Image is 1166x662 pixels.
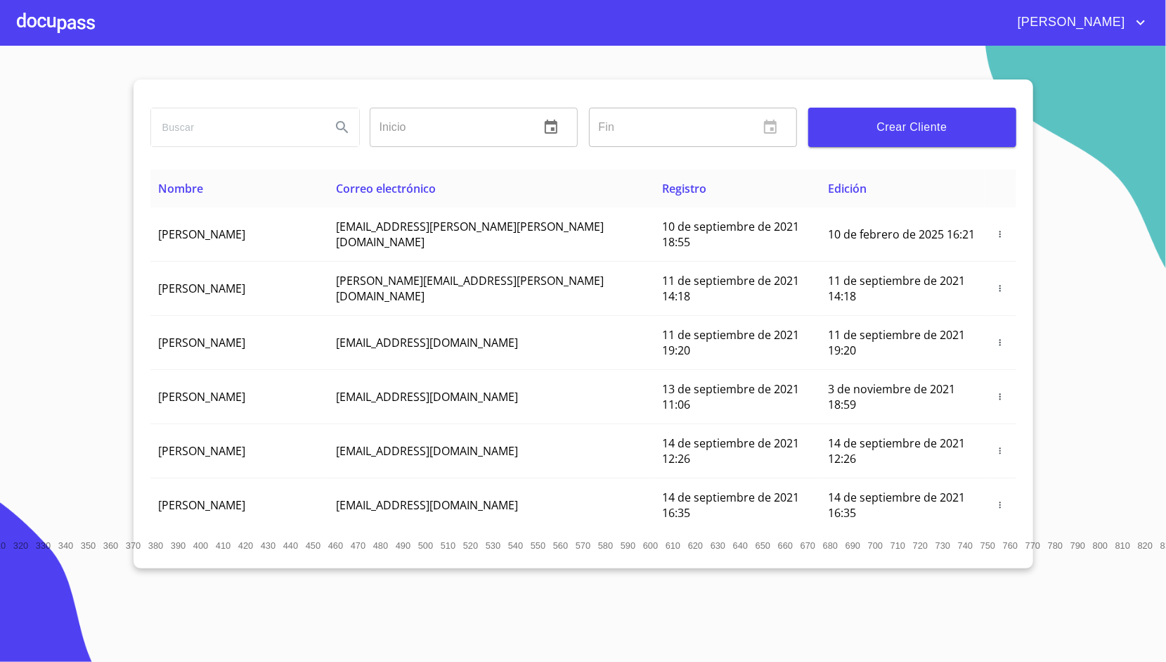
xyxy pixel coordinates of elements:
span: [PERSON_NAME] [159,389,246,405]
span: 11 de septiembre de 2021 14:18 [828,273,965,304]
span: 11 de septiembre de 2021 19:20 [828,327,965,358]
button: 380 [145,535,167,557]
span: 370 [126,540,141,551]
span: 390 [171,540,186,551]
span: 720 [913,540,928,551]
span: 510 [441,540,455,551]
span: [PERSON_NAME] [159,227,246,242]
span: [PERSON_NAME] [159,443,246,459]
button: Search [325,110,359,144]
span: 650 [756,540,770,551]
span: 3 de noviembre de 2021 18:59 [828,381,955,412]
button: 400 [190,535,212,557]
span: 14 de septiembre de 2021 16:35 [828,490,965,521]
span: 500 [418,540,433,551]
span: 490 [396,540,410,551]
span: 800 [1093,540,1108,551]
span: 690 [846,540,860,551]
button: 590 [617,535,640,557]
button: 430 [257,535,280,557]
span: 560 [553,540,568,551]
button: 640 [730,535,752,557]
span: 710 [890,540,905,551]
button: 630 [707,535,730,557]
span: 450 [306,540,320,551]
span: 540 [508,540,523,551]
span: 410 [216,540,231,551]
button: 600 [640,535,662,557]
button: 470 [347,535,370,557]
button: account of current user [1007,11,1149,34]
span: 460 [328,540,343,551]
span: 600 [643,540,658,551]
span: 14 de septiembre de 2021 16:35 [662,490,799,521]
span: Crear Cliente [820,117,1005,137]
button: 690 [842,535,864,557]
span: Correo electrónico [336,181,436,196]
button: 330 [32,535,55,557]
span: 760 [1003,540,1018,551]
span: 10 de septiembre de 2021 18:55 [662,219,799,250]
button: 410 [212,535,235,557]
button: 520 [460,535,482,557]
button: 530 [482,535,505,557]
span: 660 [778,540,793,551]
button: 550 [527,535,550,557]
span: 610 [666,540,680,551]
button: 370 [122,535,145,557]
button: 650 [752,535,775,557]
span: 680 [823,540,838,551]
span: Nombre [159,181,204,196]
span: 520 [463,540,478,551]
button: 780 [1044,535,1067,557]
span: 810 [1115,540,1130,551]
span: 350 [81,540,96,551]
button: 760 [999,535,1022,557]
span: 630 [711,540,725,551]
button: 750 [977,535,999,557]
button: 560 [550,535,572,557]
span: 360 [103,540,118,551]
span: 580 [598,540,613,551]
span: [PERSON_NAME][EMAIL_ADDRESS][PERSON_NAME][DOMAIN_NAME] [336,273,604,304]
span: [EMAIL_ADDRESS][DOMAIN_NAME] [336,443,518,459]
button: 620 [685,535,707,557]
span: 740 [958,540,973,551]
button: 540 [505,535,527,557]
span: [PERSON_NAME] [1007,11,1132,34]
button: 450 [302,535,325,557]
button: 570 [572,535,595,557]
button: 770 [1022,535,1044,557]
span: 670 [801,540,815,551]
button: 720 [909,535,932,557]
span: 790 [1070,540,1085,551]
span: 770 [1025,540,1040,551]
button: 670 [797,535,820,557]
button: 810 [1112,535,1134,557]
button: 390 [167,535,190,557]
button: 340 [55,535,77,557]
span: [PERSON_NAME] [159,335,246,350]
button: 500 [415,535,437,557]
span: 570 [576,540,590,551]
button: 350 [77,535,100,557]
button: 710 [887,535,909,557]
button: 460 [325,535,347,557]
span: 430 [261,540,276,551]
button: 440 [280,535,302,557]
span: [EMAIL_ADDRESS][DOMAIN_NAME] [336,389,518,405]
span: 320 [13,540,28,551]
span: [EMAIL_ADDRESS][DOMAIN_NAME] [336,335,518,350]
button: 420 [235,535,257,557]
span: [EMAIL_ADDRESS][PERSON_NAME][PERSON_NAME][DOMAIN_NAME] [336,219,604,250]
span: 730 [935,540,950,551]
span: 480 [373,540,388,551]
span: 340 [58,540,73,551]
span: Edición [828,181,867,196]
span: Registro [662,181,706,196]
span: 380 [148,540,163,551]
button: 790 [1067,535,1089,557]
input: search [151,108,320,146]
span: 10 de febrero de 2025 16:21 [828,227,975,242]
span: 550 [531,540,545,551]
